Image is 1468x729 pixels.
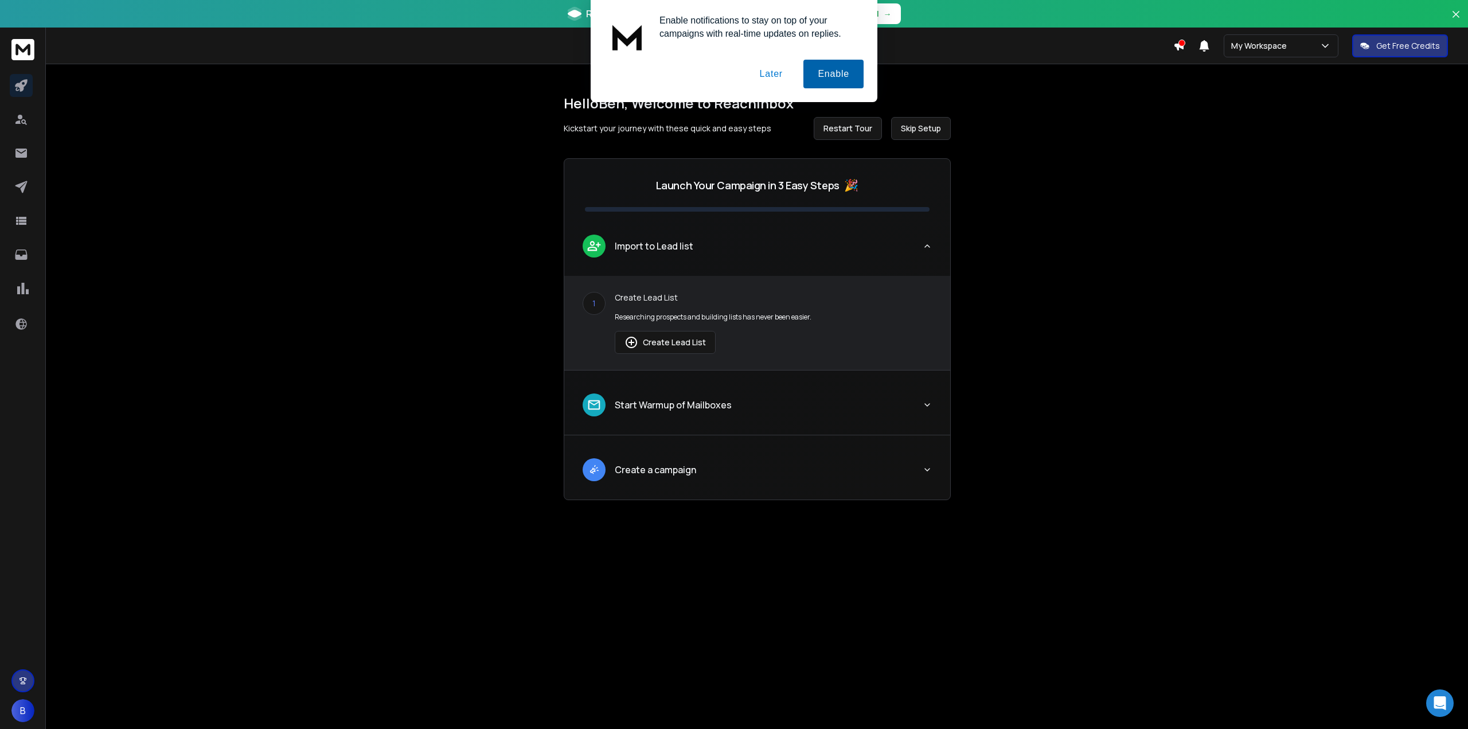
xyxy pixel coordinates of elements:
[1426,689,1454,717] div: Open Intercom Messenger
[11,699,34,722] button: B
[604,14,650,60] img: notification icon
[624,336,638,349] img: lead
[564,94,951,112] h1: Hello Ben , Welcome to ReachInbox
[564,276,950,370] div: leadImport to Lead list
[901,123,941,134] span: Skip Setup
[803,60,864,88] button: Enable
[814,117,882,140] button: Restart Tour
[615,463,696,477] p: Create a campaign
[656,177,840,193] p: Launch Your Campaign in 3 Easy Steps
[564,384,950,435] button: leadStart Warmup of Mailboxes
[615,292,932,303] p: Create Lead List
[615,239,693,253] p: Import to Lead list
[615,331,716,354] button: Create Lead List
[587,462,602,477] img: lead
[587,239,602,253] img: lead
[587,397,602,412] img: lead
[745,60,797,88] button: Later
[564,225,950,276] button: leadImport to Lead list
[615,313,932,322] p: Researching prospects and building lists has never been easier.
[615,398,732,412] p: Start Warmup of Mailboxes
[564,449,950,500] button: leadCreate a campaign
[650,14,864,40] div: Enable notifications to stay on top of your campaigns with real-time updates on replies.
[583,292,606,315] div: 1
[891,117,951,140] button: Skip Setup
[844,177,858,193] span: 🎉
[564,123,771,134] p: Kickstart your journey with these quick and easy steps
